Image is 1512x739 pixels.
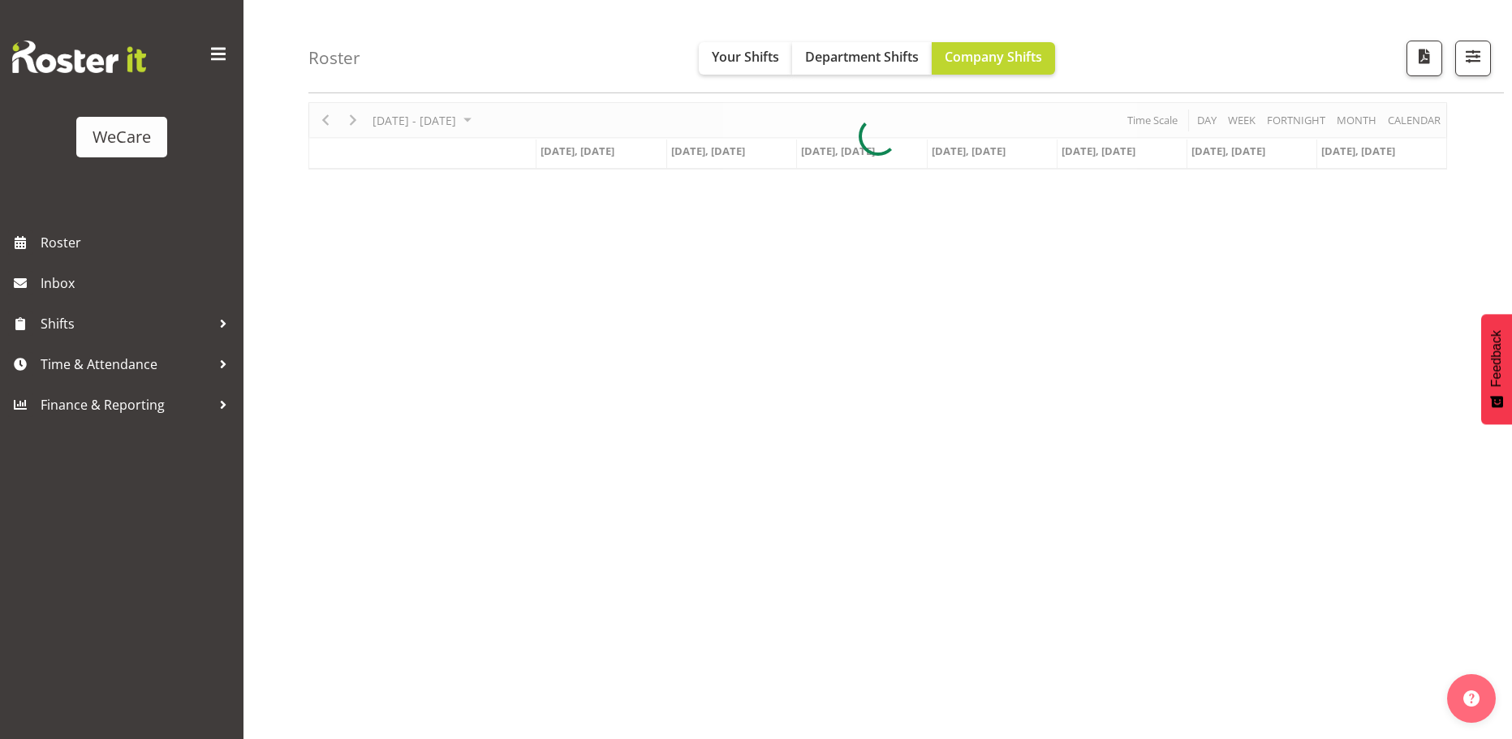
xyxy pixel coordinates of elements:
h4: Roster [308,49,360,67]
span: Time & Attendance [41,352,211,376]
img: help-xxl-2.png [1463,690,1480,707]
span: Company Shifts [945,48,1042,66]
span: Shifts [41,311,211,336]
span: Feedback [1489,330,1504,387]
button: Download a PDF of the roster according to the set date range. [1406,41,1442,76]
span: Your Shifts [712,48,779,66]
span: Department Shifts [805,48,919,66]
div: WeCare [93,125,151,149]
button: Your Shifts [699,42,792,75]
button: Filter Shifts [1455,41,1491,76]
button: Feedback - Show survey [1481,314,1512,424]
span: Inbox [41,271,235,295]
button: Company Shifts [932,42,1055,75]
img: Rosterit website logo [12,41,146,73]
span: Finance & Reporting [41,393,211,417]
button: Department Shifts [792,42,932,75]
span: Roster [41,230,235,255]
